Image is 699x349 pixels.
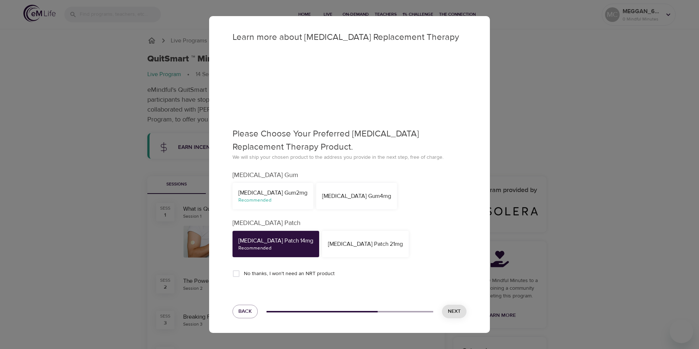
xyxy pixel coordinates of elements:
p: Learn more about [MEDICAL_DATA] Replacement Therapy [233,31,466,44]
div: [MEDICAL_DATA] Gum 4mg [322,192,391,200]
button: Back [233,305,258,318]
div: Recommended [238,197,307,204]
span: Back [238,307,252,316]
span: No thanks, I won't need an NRT product [244,270,335,278]
span: Next [448,307,461,316]
div: [MEDICAL_DATA] Patch 14mg [238,237,313,245]
iframe: QSM NRT video 2020-10-02 [233,53,349,119]
p: [MEDICAL_DATA] Patch [233,218,466,228]
p: Please Choose Your Preferred [MEDICAL_DATA] Replacement Therapy Product. [233,127,466,154]
div: Recommended [238,245,313,252]
div: [MEDICAL_DATA] Gum 2mg [238,189,307,197]
p: [MEDICAL_DATA] Gum [233,170,466,180]
div: [MEDICAL_DATA] Patch 21mg [328,240,403,248]
p: We will ship your chosen product to the address you provide in the next step, free of charge. [233,154,466,161]
button: Next [442,305,466,318]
